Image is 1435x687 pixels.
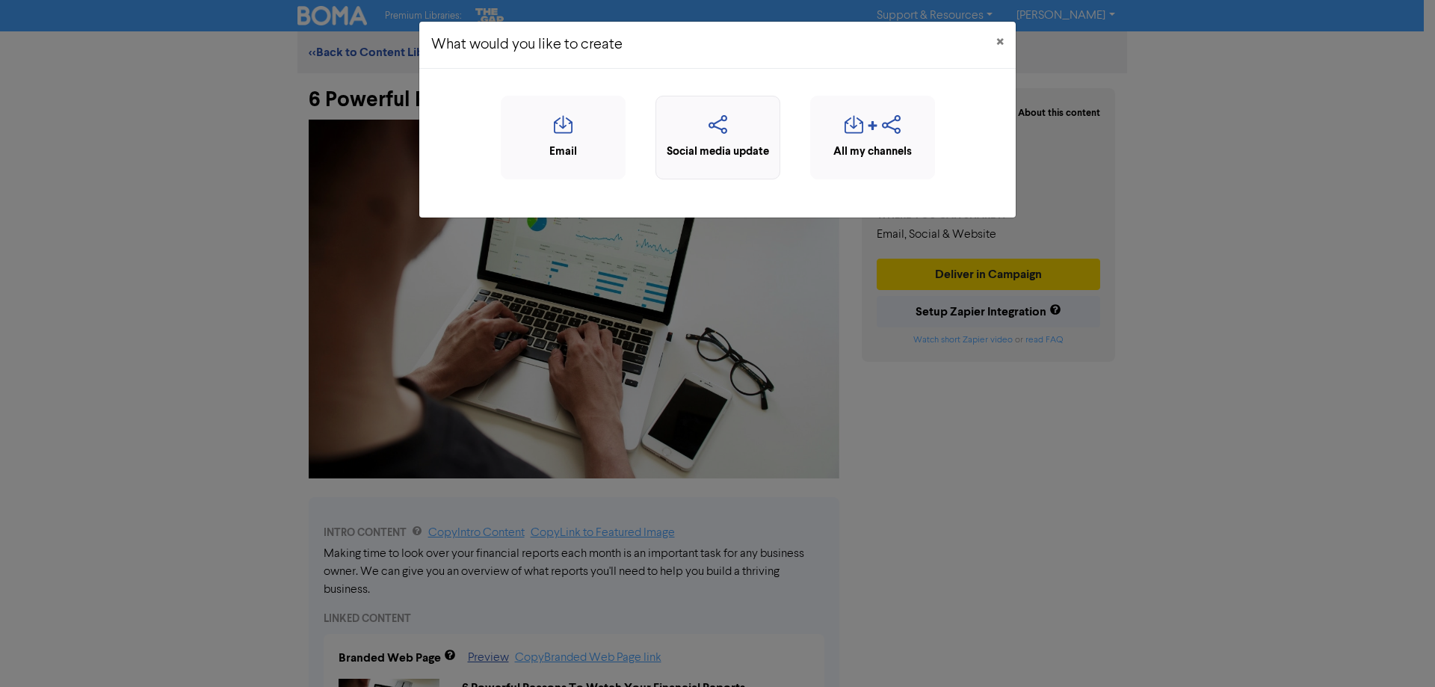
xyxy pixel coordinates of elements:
div: All my channels [818,144,927,161]
button: Close [984,22,1016,64]
div: Social media update [664,144,772,161]
div: Email [509,144,617,161]
h5: What would you like to create [431,34,623,56]
span: × [996,31,1004,54]
iframe: Chat Widget [1360,615,1435,687]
